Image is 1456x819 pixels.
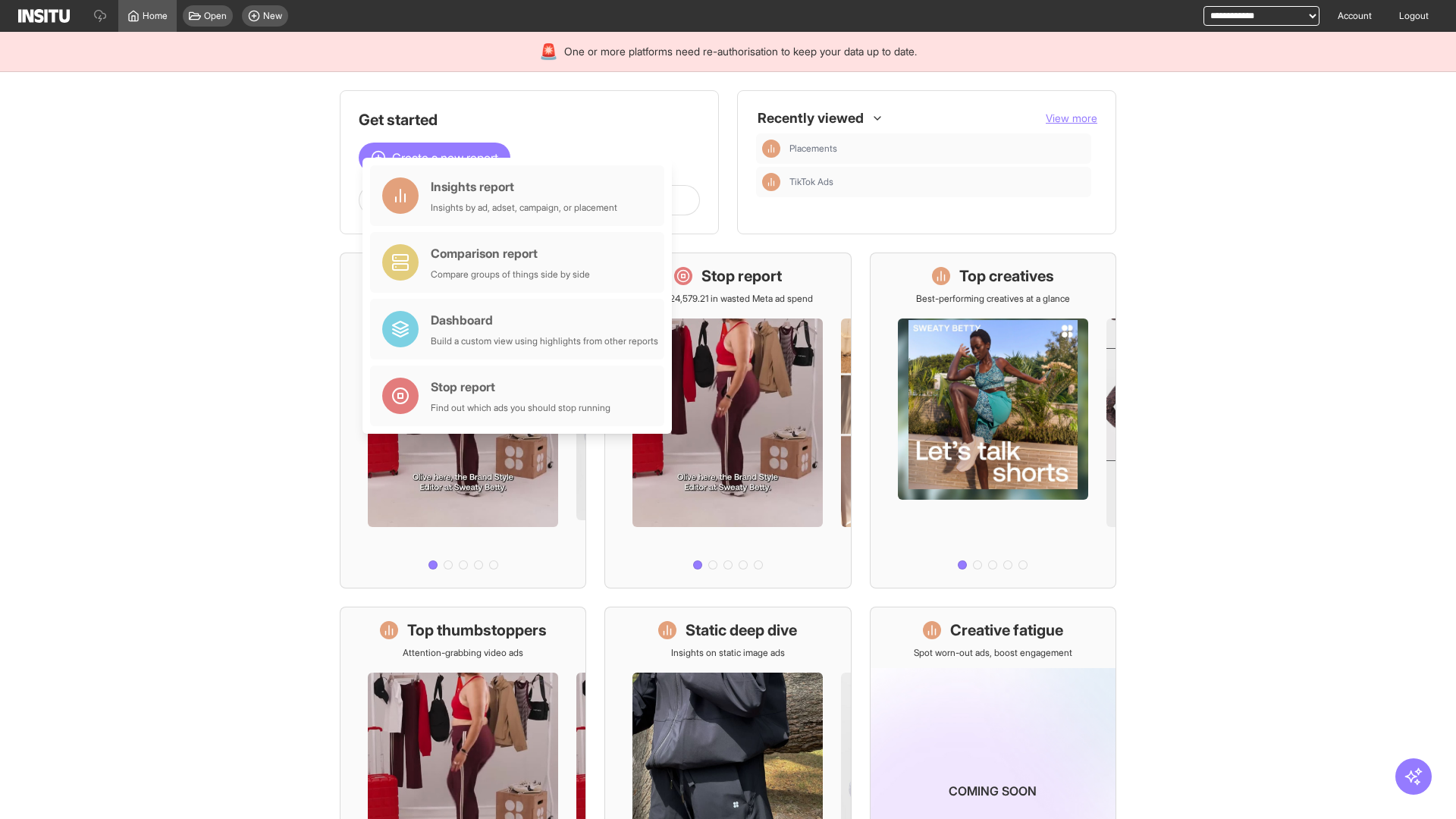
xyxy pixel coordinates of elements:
p: Attention-grabbing video ads [403,647,523,659]
p: Save £24,579.21 in wasted Meta ad spend [642,293,813,305]
div: Insights [762,140,780,158]
div: Insights report [431,177,617,196]
span: Open [204,10,227,22]
h1: Top creatives [959,265,1054,287]
a: What's live nowSee all active ads instantly [340,253,586,588]
div: Build a custom view using highlights from other reports [431,335,658,347]
span: Placements [789,143,837,155]
div: Insights [762,173,780,191]
span: One or more platforms need re-authorisation to keep your data up to date. [564,44,917,59]
h1: Get started [359,109,700,130]
h1: Stop report [701,265,782,287]
h1: Static deep dive [686,620,797,641]
div: 🚨 [539,41,558,62]
div: Comparison report [431,244,590,262]
a: Stop reportSave £24,579.21 in wasted Meta ad spend [604,253,851,588]
p: Insights on static image ads [671,647,785,659]
p: Best-performing creatives at a glance [916,293,1070,305]
div: Stop report [431,378,610,396]
span: New [263,10,282,22]
div: Find out which ads you should stop running [431,402,610,414]
button: View more [1046,111,1097,126]
h1: Top thumbstoppers [407,620,547,641]
img: Logo [18,9,70,23]
a: Top creativesBest-performing creatives at a glance [870,253,1116,588]
div: Compare groups of things side by side [431,268,590,281]
span: TikTok Ads [789,176,1085,188]
span: Create a new report [392,149,498,167]
span: View more [1046,111,1097,124]
span: Placements [789,143,1085,155]
div: Insights by ad, adset, campaign, or placement [431,202,617,214]
span: TikTok Ads [789,176,833,188]
div: Dashboard [431,311,658,329]
span: Home [143,10,168,22]
button: Create a new report [359,143,510,173]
